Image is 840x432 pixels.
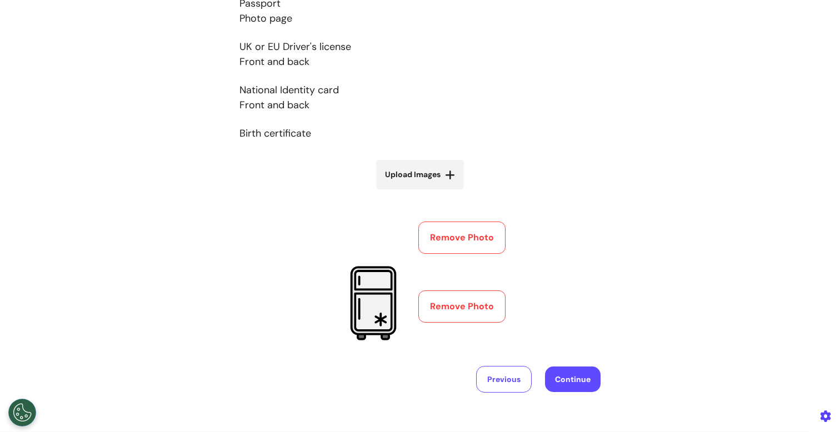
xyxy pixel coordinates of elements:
p: UK or EU Driver's license Front and back [239,39,601,69]
p: Birth certificate [239,126,601,141]
button: Remove Photo [418,290,506,323]
button: Continue [545,366,601,392]
button: Remove Photo [418,222,506,254]
img: Preview 2 [335,265,412,341]
button: Open Preferences [8,399,36,426]
button: Previous [476,366,532,393]
span: Upload Images [385,169,441,180]
p: National Identity card Front and back [239,83,601,113]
